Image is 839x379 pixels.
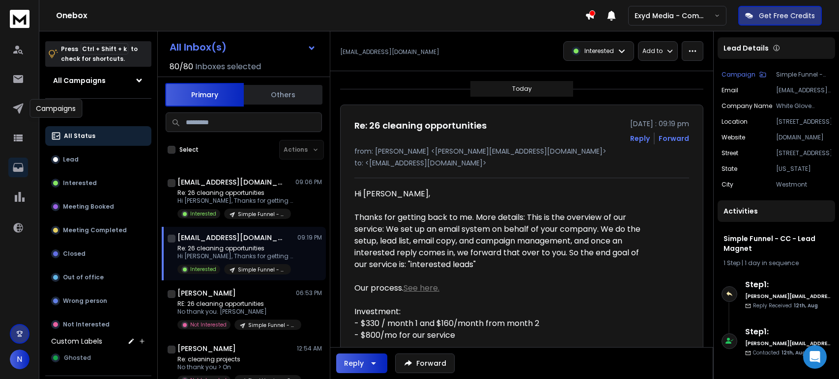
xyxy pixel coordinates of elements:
p: No thank you. [PERSON_NAME] [177,308,295,316]
img: logo [10,10,29,28]
p: Wrong person [63,297,107,305]
span: Ghosted [64,354,91,362]
p: Re: 26 cleaning opportunities [177,189,295,197]
h3: Filters [45,107,151,120]
p: location [722,118,748,126]
span: N [10,350,29,369]
h6: Step 1 : [745,326,831,338]
p: [STREET_ADDRESS] [776,149,831,157]
p: [EMAIL_ADDRESS][DOMAIN_NAME] [340,48,439,56]
p: Add to [642,47,663,55]
p: RE: 26 cleaning opportunities [177,300,295,308]
button: All Campaigns [45,71,151,90]
p: Re: 26 cleaning opportunities [177,244,295,252]
div: Open Intercom Messenger [803,345,827,369]
p: Closed [63,250,86,258]
span: 1 day in sequence [745,259,799,267]
button: Closed [45,244,151,264]
button: Others [244,84,322,106]
h1: Onebox [56,10,585,22]
p: from: [PERSON_NAME] <[PERSON_NAME][EMAIL_ADDRESS][DOMAIN_NAME]> [354,146,689,156]
div: Forward [659,134,689,143]
p: Email [722,86,738,94]
p: Interested [63,179,97,187]
button: All Inbox(s) [162,37,324,57]
p: Re: cleaning projects [177,355,295,363]
p: Press to check for shortcuts. [61,44,138,64]
h1: [EMAIL_ADDRESS][DOMAIN_NAME] [177,233,286,243]
p: 06:53 PM [296,289,322,297]
p: [STREET_ADDRESS] [776,118,831,126]
p: Contacted [753,349,806,356]
button: All Status [45,126,151,146]
button: Campaign [722,71,766,79]
span: Ctrl + Shift + k [81,43,128,54]
p: 09:19 PM [297,234,322,242]
button: Reply [336,353,387,373]
p: Get Free Credits [759,11,815,21]
p: Simple Funnel - CC - Lead Magnet [248,322,295,329]
h1: All Inbox(s) [170,42,227,52]
div: - $800/mo for our service [354,329,641,341]
div: Reply [344,358,364,368]
h1: [EMAIL_ADDRESS][DOMAIN_NAME] [177,177,286,187]
p: State [722,165,737,173]
h1: [PERSON_NAME] [177,344,236,353]
button: Get Free Credits [738,6,822,26]
p: No thank you > On [177,363,295,371]
p: Simple Funnel - CC - Lead Magnet [776,71,831,79]
button: Meeting Booked [45,197,151,217]
div: - $330 / month 1 and $160/month from month 2 [354,318,641,329]
p: Meeting Booked [63,203,114,211]
p: Interested [190,266,216,273]
h1: [PERSON_NAME] [177,288,236,298]
div: Activities [718,200,835,222]
p: Today [512,85,532,93]
button: Out of office [45,268,151,287]
p: to: <[EMAIL_ADDRESS][DOMAIN_NAME]> [354,158,689,168]
h1: Re: 26 cleaning opportunities [354,119,487,133]
p: White Glove Cleaning Company [776,102,831,110]
label: Select [179,146,199,154]
p: [US_STATE] [776,165,831,173]
p: Company Name [722,102,772,110]
button: Reply [630,134,650,143]
button: Primary [165,83,244,107]
div: | [723,259,829,267]
p: Hi [PERSON_NAME], Thanks for getting back [177,197,295,205]
p: [DOMAIN_NAME] [776,134,831,141]
button: Interested [45,173,151,193]
div: Our process. [354,282,641,294]
button: Meeting Completed [45,220,151,240]
div: Investment: [354,306,641,318]
p: Interested [190,210,216,217]
p: [EMAIL_ADDRESS][DOMAIN_NAME] [776,86,831,94]
a: See here. [404,282,439,294]
p: Meeting Completed [63,226,127,234]
p: website [722,134,745,141]
span: 1 Step [723,259,740,267]
p: Street [722,149,738,157]
h6: [PERSON_NAME][EMAIL_ADDRESS][DOMAIN_NAME] [745,293,831,300]
button: Forward [395,353,455,373]
button: Lead [45,150,151,169]
h6: Step 1 : [745,279,831,291]
p: Not Interested [190,321,227,328]
div: Thanks for getting back to me. More details: This is the overview of our service: We set up an em... [354,212,641,271]
p: Interested [584,47,614,55]
h1: All Campaigns [53,76,106,85]
p: Lead [63,156,79,163]
p: Not Interested [63,321,110,328]
p: Westmont [776,181,831,189]
p: Simple Funnel - CC - Lead Magnet [238,266,285,273]
h1: Simple Funnel - CC - Lead Magnet [723,234,829,253]
span: 12th, Aug [794,302,818,309]
p: [DATE] : 09:19 pm [630,119,689,129]
span: 12th, Aug [781,349,806,356]
p: Simple Funnel - CC - Lead Magnet [238,211,285,218]
p: City [722,181,733,189]
span: 80 / 80 [170,61,193,73]
p: Hi [PERSON_NAME], Thanks for getting back [177,252,295,260]
p: 09:06 PM [295,178,322,186]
